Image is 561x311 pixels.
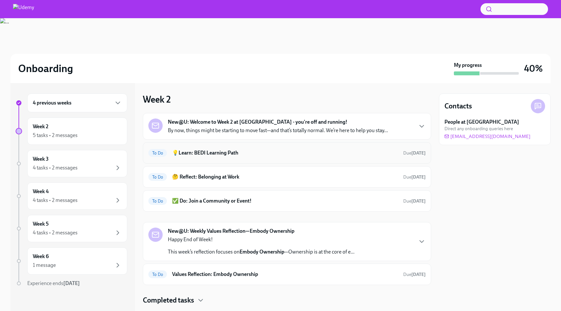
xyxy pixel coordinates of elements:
[63,280,80,286] strong: [DATE]
[172,271,398,278] h6: Values Reflection: Embody Ownership
[33,220,49,228] h6: Week 5
[148,199,167,204] span: To Do
[33,197,78,204] div: 4 tasks • 2 messages
[403,174,426,180] span: October 4th, 2025 10:00
[172,173,398,180] h6: 🤔 Reflect: Belonging at Work
[143,93,171,105] h3: Week 2
[13,4,34,14] img: Udemy
[16,215,127,242] a: Week 54 tasks • 2 messages
[27,93,127,112] div: 4 previous weeks
[444,133,530,140] a: [EMAIL_ADDRESS][DOMAIN_NAME]
[411,272,426,277] strong: [DATE]
[148,272,167,277] span: To Do
[143,295,431,305] div: Completed tasks
[148,196,426,206] a: To Do✅ Do: Join a Community or Event!Due[DATE]
[524,63,543,74] h3: 40%
[16,182,127,210] a: Week 44 tasks • 2 messages
[403,150,426,156] span: Due
[168,127,388,134] p: By now, things might be starting to move fast—and that’s totally normal. We’re here to help you s...
[403,272,426,277] span: Due
[444,118,519,126] strong: People at [GEOGRAPHIC_DATA]
[168,248,355,255] p: This week’s reflection focuses on —Ownership is at the core of e...
[148,269,426,280] a: To DoValues Reflection: Embody OwnershipDue[DATE]
[33,123,48,130] h6: Week 2
[172,197,398,205] h6: ✅ Do: Join a Community or Event!
[33,262,56,269] div: 1 message
[148,172,426,182] a: To Do🤔 Reflect: Belonging at WorkDue[DATE]
[444,126,513,132] span: Direct any onboarding queries here
[148,175,167,180] span: To Do
[148,148,426,158] a: To Do💡Learn: BEDI Learning PathDue[DATE]
[403,150,426,156] span: October 4th, 2025 10:00
[403,198,426,204] span: October 4th, 2025 10:00
[33,229,78,236] div: 4 tasks • 2 messages
[240,249,284,255] strong: Embody Ownership
[403,198,426,204] span: Due
[403,174,426,180] span: Due
[411,150,426,156] strong: [DATE]
[33,155,49,163] h6: Week 3
[33,188,49,195] h6: Week 4
[172,149,398,156] h6: 💡Learn: BEDI Learning Path
[454,62,482,69] strong: My progress
[16,150,127,177] a: Week 34 tasks • 2 messages
[33,99,71,106] h6: 4 previous weeks
[33,132,78,139] div: 5 tasks • 2 messages
[143,295,194,305] h4: Completed tasks
[18,62,73,75] h2: Onboarding
[168,228,294,235] strong: New@U: Weekly Values Reflection—Embody Ownership
[16,118,127,145] a: Week 25 tasks • 2 messages
[16,247,127,275] a: Week 61 message
[403,271,426,278] span: October 6th, 2025 10:00
[168,236,355,243] p: Happy End of Week!
[33,253,49,260] h6: Week 6
[33,164,78,171] div: 4 tasks • 2 messages
[411,174,426,180] strong: [DATE]
[411,198,426,204] strong: [DATE]
[148,151,167,155] span: To Do
[444,101,472,111] h4: Contacts
[168,118,347,126] strong: New@U: Welcome to Week 2 at [GEOGRAPHIC_DATA] - you're off and running!
[27,280,80,286] span: Experience ends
